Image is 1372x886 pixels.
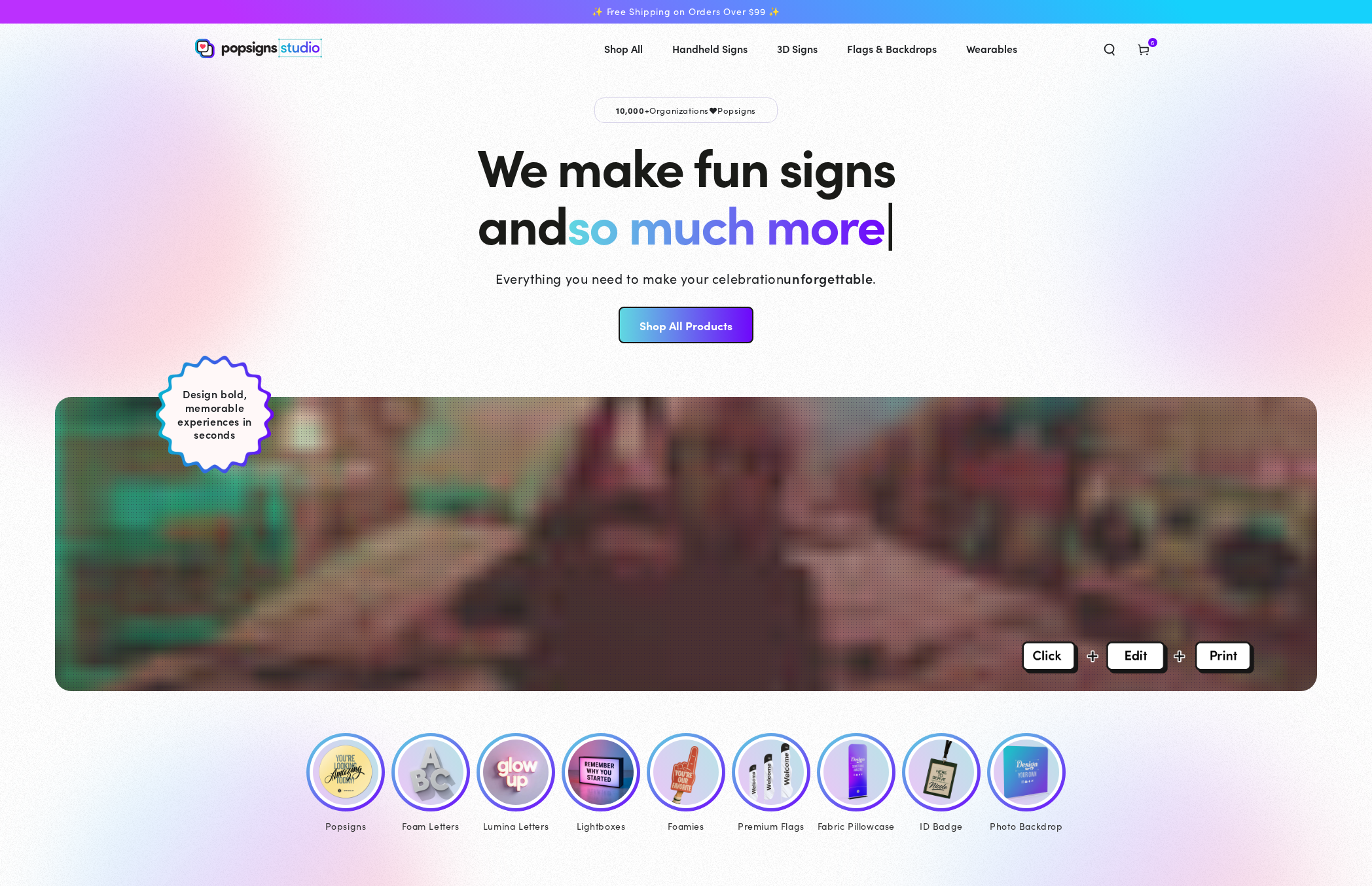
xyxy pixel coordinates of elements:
[966,39,1017,58] span: Wearables
[984,733,1069,835] a: Photo Backdrop Photo Backdrop
[594,31,653,66] a: Shop All
[313,740,378,805] img: Popsigns
[814,733,899,835] a: Fabric Pillowcase Fabric Pillowcase
[653,740,719,805] img: Foamies®
[899,733,984,835] a: ID Badge ID Badge
[994,740,1059,805] img: Photo Backdrop
[837,31,947,66] a: Flags & Backdrops
[1022,641,1254,673] img: Overlay Image
[568,740,634,805] img: Lumina Lightboxes
[784,269,873,287] strong: unforgettable
[592,6,780,18] span: ✨ Free Shipping on Orders Over $99 ✨
[483,740,549,805] img: Lumina Letters
[732,818,810,834] div: Premium Flags
[391,818,470,834] div: Foam Letters
[473,733,558,835] a: Lumina Letters Lumina Letters
[567,186,884,258] span: so much more
[616,104,649,116] span: 10,000+
[662,31,757,66] a: Handheld Signs
[604,39,643,58] span: Shop All
[562,818,640,834] div: Lightboxes
[594,97,778,123] p: Organizations Popsigns
[306,818,385,834] div: Popsigns
[195,39,322,58] img: Popsigns Studio
[496,269,876,287] p: Everything you need to make your celebration .
[672,39,748,58] span: Handheld Signs
[303,733,388,835] a: Popsigns Popsigns
[847,39,937,58] span: Flags & Backdrops
[1092,34,1127,63] summary: Search our site
[647,818,725,834] div: Foamies
[1151,38,1155,47] span: 6
[956,31,1027,66] a: Wearables
[987,818,1066,834] div: Photo Backdrop
[477,818,555,834] div: Lumina Letters
[388,733,473,835] a: Foam Letters Foam Letters
[477,136,895,251] h1: We make fun signs and
[767,31,827,66] a: 3D Signs
[738,740,804,805] img: Premium Feather Flags
[558,733,643,835] a: Lumina Lightboxes Lightboxes
[619,307,753,343] a: Shop All Products
[729,733,814,835] a: Premium Feather Flags Premium Flags
[643,733,729,835] a: Foamies® Foamies
[398,740,463,805] img: Foam Letters
[823,740,889,805] img: Fabric Pillowcase
[884,185,894,259] span: |
[909,740,974,805] img: ID Badge
[902,818,981,834] div: ID Badge
[777,39,818,58] span: 3D Signs
[817,818,895,834] div: Fabric Pillowcase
